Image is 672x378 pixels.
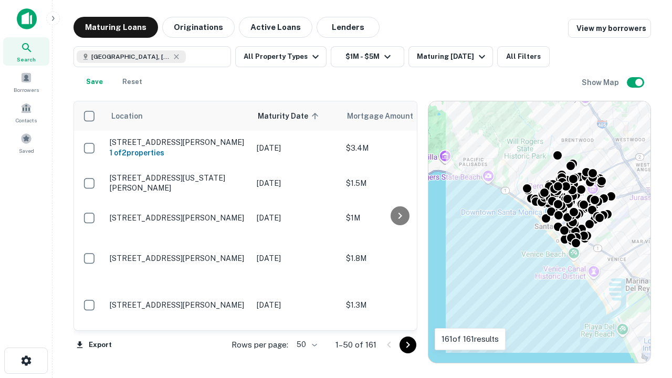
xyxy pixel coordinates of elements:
th: Mortgage Amount [341,101,456,131]
span: Mortgage Amount [347,110,427,122]
button: Originations [162,17,235,38]
button: Save your search to get updates of matches that match your search criteria. [78,71,111,92]
p: $3.4M [346,142,451,154]
p: [STREET_ADDRESS][PERSON_NAME] [110,254,246,263]
a: Saved [3,129,49,157]
p: [STREET_ADDRESS][PERSON_NAME] [110,138,246,147]
button: Maturing Loans [73,17,158,38]
span: Contacts [16,116,37,124]
p: [DATE] [257,212,335,224]
button: Go to next page [400,337,416,353]
h6: 1 of 2 properties [110,147,246,159]
a: Borrowers [3,68,49,96]
button: All Filters [497,46,550,67]
div: 50 [292,337,319,352]
div: Maturing [DATE] [417,50,488,63]
a: Contacts [3,98,49,127]
p: $1.8M [346,253,451,264]
button: Lenders [317,17,380,38]
a: View my borrowers [568,19,651,38]
button: $1M - $5M [331,46,404,67]
span: Location [111,110,143,122]
a: Search [3,37,49,66]
p: 161 of 161 results [442,333,499,345]
span: Search [17,55,36,64]
p: 1–50 of 161 [335,339,376,351]
th: Location [104,101,251,131]
button: Maturing [DATE] [408,46,493,67]
button: Active Loans [239,17,312,38]
th: Maturity Date [251,101,341,131]
span: Borrowers [14,86,39,94]
p: [STREET_ADDRESS][PERSON_NAME] [110,213,246,223]
button: Reset [115,71,149,92]
p: $1.5M [346,177,451,189]
button: All Property Types [235,46,327,67]
p: [DATE] [257,299,335,311]
div: 0 0 [428,101,650,363]
iframe: Chat Widget [619,260,672,311]
span: Saved [19,146,34,155]
button: Export [73,337,114,353]
p: [STREET_ADDRESS][PERSON_NAME] [110,300,246,310]
p: [DATE] [257,177,335,189]
p: [DATE] [257,253,335,264]
p: [DATE] [257,142,335,154]
span: [GEOGRAPHIC_DATA], [GEOGRAPHIC_DATA], [GEOGRAPHIC_DATA] [91,52,170,61]
h6: Show Map [582,77,621,88]
p: Rows per page: [232,339,288,351]
p: [STREET_ADDRESS][US_STATE][PERSON_NAME] [110,173,246,192]
img: capitalize-icon.png [17,8,37,29]
p: $1M [346,212,451,224]
p: $1.3M [346,299,451,311]
span: Maturity Date [258,110,322,122]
